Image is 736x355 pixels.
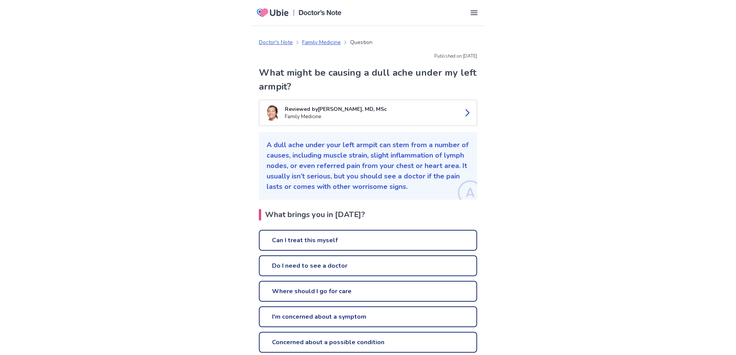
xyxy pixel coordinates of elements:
[259,38,372,46] nav: breadcrumb
[259,209,477,221] h2: What brings you in [DATE]?
[259,306,477,327] a: I'm concerned about a symptom
[259,100,477,126] a: Kenji TaylorReviewed by[PERSON_NAME], MD, MScFamily Medicine
[350,38,372,46] p: Question
[302,38,341,46] a: Family Medicine
[259,66,477,93] h1: What might be causing a dull ache under my left armpit?
[259,281,477,302] a: Where should I go for care
[259,230,477,251] a: Can I treat this myself
[259,332,477,353] a: Concerned about a possible condition
[285,113,457,121] p: Family Medicine
[259,53,477,59] p: Published on: [DATE]
[267,140,469,192] p: A dull ache under your left armpit can stem from a number of causes, including muscle strain, sli...
[285,105,457,113] p: Reviewed by [PERSON_NAME], MD, MSc
[264,105,280,121] img: Kenji Taylor
[259,255,477,276] a: Do I need to see a doctor
[299,10,342,15] img: Doctors Note Logo
[259,38,293,46] a: Doctor's Note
